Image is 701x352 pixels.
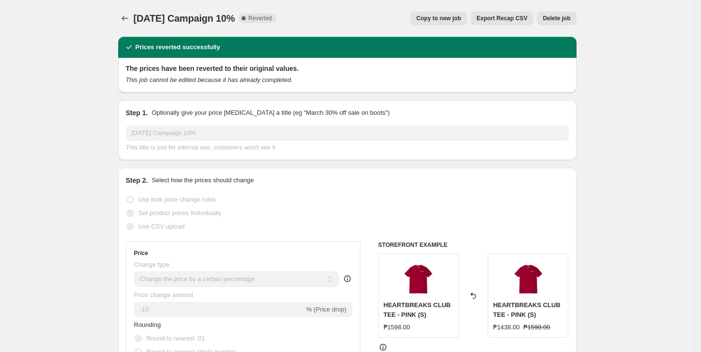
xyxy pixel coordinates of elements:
[138,209,221,217] span: Set product prices individually
[306,306,346,313] span: % (Price drop)
[384,301,451,318] span: HEARTBREAKS CLUB TEE - PINK (S)
[523,323,550,332] strike: ₱1598.00
[126,176,148,185] h2: Step 2.
[118,12,132,25] button: Price change jobs
[134,13,235,24] span: [DATE] Campaign 10%
[248,14,272,22] span: Reverted
[509,259,548,298] img: ILA23251APTPNK1_80x.jpg
[138,196,216,203] span: Use bulk price change rules
[126,108,148,118] h2: Step 1.
[134,249,148,257] h3: Price
[477,14,527,22] span: Export Recap CSV
[126,144,275,151] span: This title is just for internal use, customers won't see it
[384,323,410,332] div: ₱1598.00
[138,223,185,230] span: Use CSV upload
[151,176,254,185] p: Select how the prices should change
[151,108,389,118] p: Optionally give your price [MEDICAL_DATA] a title (eg "March 30% off sale on boots")
[543,14,570,22] span: Delete job
[147,335,205,342] span: Round to nearest .01
[343,274,352,284] div: help
[134,261,170,268] span: Change type
[411,12,467,25] button: Copy to new job
[126,125,569,141] input: 30% off holiday sale
[134,291,193,298] span: Price change amount
[126,76,293,83] i: This job cannot be edited because it has already completed.
[416,14,461,22] span: Copy to new job
[493,301,560,318] span: HEARTBREAKS CLUB TEE - PINK (S)
[136,42,220,52] h2: Prices reverted successfully
[537,12,576,25] button: Delete job
[126,64,569,73] h2: The prices have been reverted to their original values.
[493,323,520,332] div: ₱1438.00
[471,12,533,25] button: Export Recap CSV
[134,321,161,328] span: Rounding
[399,259,438,298] img: ILA23251APTPNK1_80x.jpg
[134,302,304,317] input: -15
[378,241,569,249] h6: STOREFRONT EXAMPLE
